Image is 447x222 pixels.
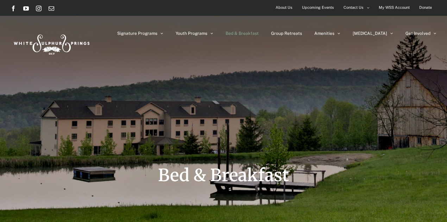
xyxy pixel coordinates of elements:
[226,31,259,36] span: Bed & Breakfast
[379,2,410,13] span: My WSS Account
[23,6,29,11] a: YouTube
[405,31,430,36] span: Get Involved
[117,16,163,51] a: Signature Programs
[314,31,334,36] span: Amenities
[353,16,393,51] a: [MEDICAL_DATA]
[117,31,157,36] span: Signature Programs
[36,6,42,11] a: Instagram
[49,6,54,11] a: Email
[271,31,302,36] span: Group Retreats
[344,2,364,13] span: Contact Us
[271,16,302,51] a: Group Retreats
[276,2,292,13] span: About Us
[405,16,436,51] a: Get Involved
[176,16,213,51] a: Youth Programs
[158,165,289,186] span: Bed & Breakfast
[176,31,207,36] span: Youth Programs
[226,16,259,51] a: Bed & Breakfast
[11,6,16,11] a: Facebook
[117,16,436,51] nav: Main Menu
[302,2,334,13] span: Upcoming Events
[419,2,432,13] span: Donate
[353,31,387,36] span: [MEDICAL_DATA]
[314,16,340,51] a: Amenities
[11,27,92,60] img: White Sulphur Springs Logo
